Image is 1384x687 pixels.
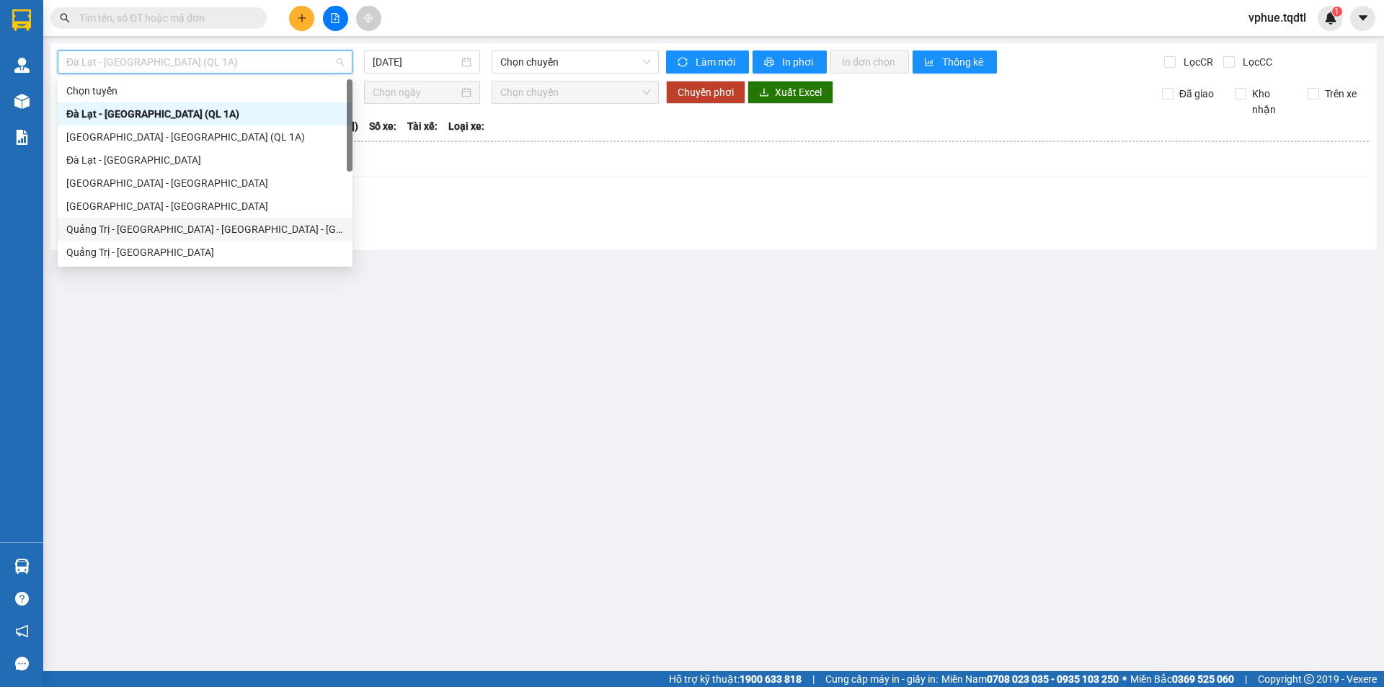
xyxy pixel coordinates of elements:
span: bar-chart [924,57,936,68]
img: warehouse-icon [14,559,30,574]
span: printer [764,57,776,68]
span: Lọc CC [1237,54,1274,70]
span: Đã giao [1174,86,1220,102]
span: Chọn chuyến [500,81,650,103]
img: icon-new-feature [1324,12,1337,25]
span: Số xe: [369,118,396,134]
span: question-circle [15,592,29,606]
input: Chọn ngày [373,84,458,100]
button: plus [289,6,314,31]
button: caret-down [1350,6,1375,31]
span: Miền Nam [941,671,1119,687]
strong: 0708 023 035 - 0935 103 250 [987,673,1119,685]
strong: 1900 633 818 [740,673,802,685]
span: message [15,657,29,670]
span: Lọc CR [1178,54,1215,70]
div: Quảng Trị - [GEOGRAPHIC_DATA] - [GEOGRAPHIC_DATA] - [GEOGRAPHIC_DATA] [66,221,344,237]
span: aim [363,13,373,23]
span: file-add [330,13,340,23]
button: downloadXuất Excel [748,81,833,104]
div: Đà Lạt - Sài Gòn [58,149,352,172]
img: warehouse-icon [14,58,30,73]
div: Chọn tuyến [66,83,344,99]
span: Chọn chuyến [500,51,650,73]
span: notification [15,624,29,638]
span: Loại xe: [448,118,484,134]
span: Đà Lạt - Sài Gòn (QL 1A) [66,51,344,73]
span: Tài xế: [407,118,438,134]
span: Thống kê [942,54,985,70]
div: Quảng Trị - Sài Gòn [58,241,352,264]
button: file-add [323,6,348,31]
div: Sài Gòn - Đà Lạt (QL 1A) [58,125,352,149]
div: Đà Lạt - [GEOGRAPHIC_DATA] [66,152,344,168]
sup: 1 [1332,6,1342,17]
input: Tìm tên, số ĐT hoặc mã đơn [79,10,249,26]
div: Đà Lạt - [GEOGRAPHIC_DATA] (QL 1A) [66,106,344,122]
span: copyright [1304,674,1314,684]
input: 11/08/2025 [373,54,458,70]
span: Trên xe [1319,86,1362,102]
span: Kho nhận [1246,86,1297,118]
div: [GEOGRAPHIC_DATA] - [GEOGRAPHIC_DATA] [66,175,344,191]
img: warehouse-icon [14,94,30,109]
button: printerIn phơi [753,50,827,74]
button: In đơn chọn [830,50,909,74]
span: In phơi [782,54,815,70]
strong: 0369 525 060 [1172,673,1234,685]
span: Hỗ trợ kỹ thuật: [669,671,802,687]
div: Sài Gòn - Quảng Trị [58,195,352,218]
div: Sài Gòn - Đà Lạt [58,172,352,195]
img: logo-vxr [12,9,31,31]
button: bar-chartThống kê [913,50,997,74]
span: Miền Bắc [1130,671,1234,687]
span: sync [678,57,690,68]
div: [GEOGRAPHIC_DATA] - [GEOGRAPHIC_DATA] [66,198,344,214]
span: ⚪️ [1122,676,1127,682]
div: Quảng Trị - Huế - Đà Nẵng - Vũng Tàu [58,218,352,241]
button: aim [356,6,381,31]
img: solution-icon [14,130,30,145]
button: syncLàm mới [666,50,749,74]
span: plus [297,13,307,23]
span: Làm mới [696,54,737,70]
span: search [60,13,70,23]
div: Quảng Trị - [GEOGRAPHIC_DATA] [66,244,344,260]
span: | [1245,671,1247,687]
span: vphue.tqdtl [1237,9,1318,27]
span: 1 [1334,6,1339,17]
div: Chọn tuyến [58,79,352,102]
button: Chuyển phơi [666,81,745,104]
div: [GEOGRAPHIC_DATA] - [GEOGRAPHIC_DATA] (QL 1A) [66,129,344,145]
span: Cung cấp máy in - giấy in: [825,671,938,687]
span: | [812,671,815,687]
span: caret-down [1357,12,1370,25]
div: Đà Lạt - Sài Gòn (QL 1A) [58,102,352,125]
